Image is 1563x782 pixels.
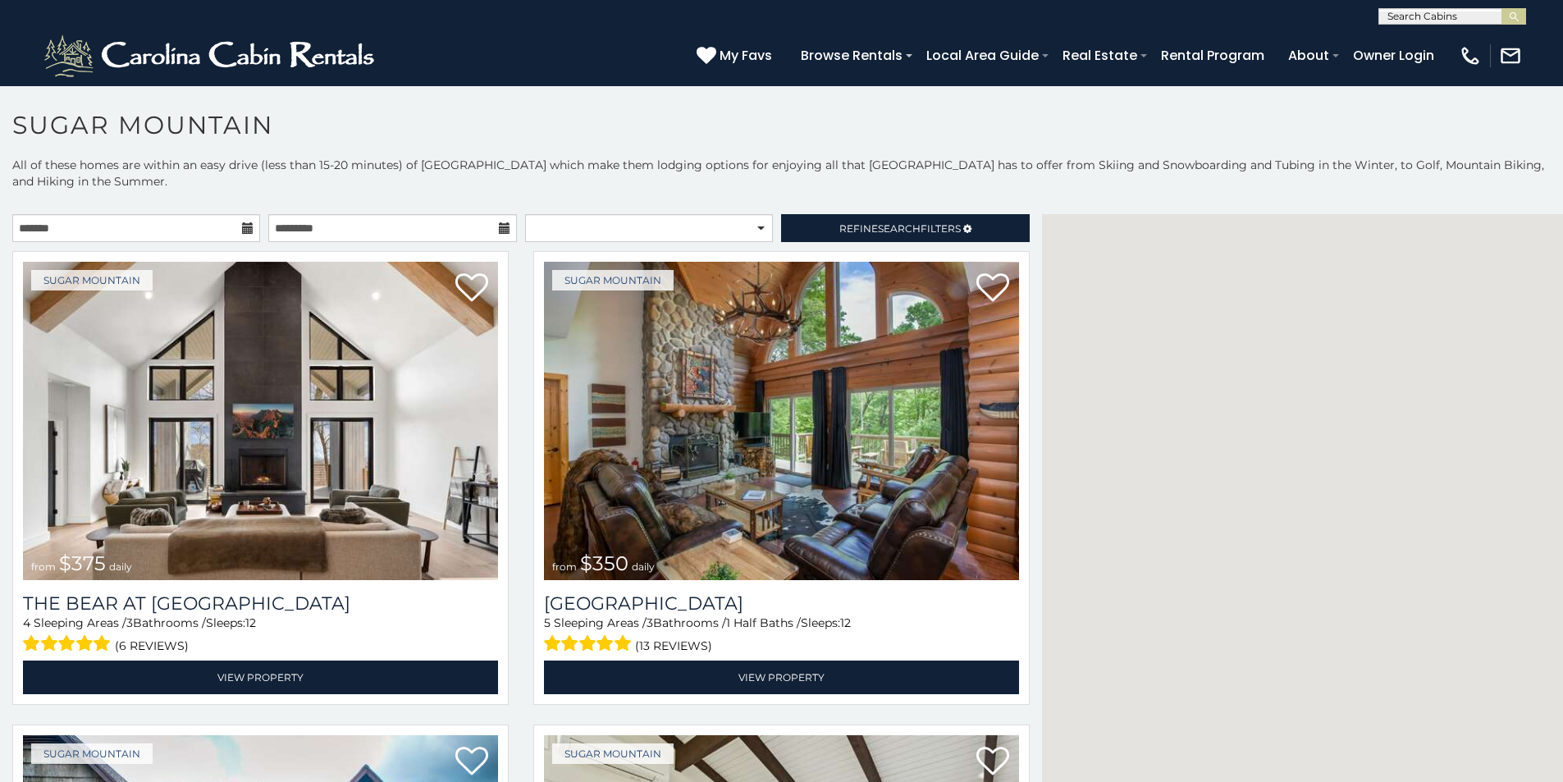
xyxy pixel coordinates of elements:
span: Search [878,222,921,235]
a: Rental Program [1153,41,1273,70]
a: Add to favorites [455,272,488,306]
div: Sleeping Areas / Bathrooms / Sleeps: [23,615,498,656]
img: Grouse Moor Lodge [544,262,1019,580]
span: 4 [23,615,30,630]
span: 3 [647,615,653,630]
span: daily [109,560,132,573]
a: Add to favorites [976,272,1009,306]
a: About [1280,41,1337,70]
a: Grouse Moor Lodge from $350 daily [544,262,1019,580]
h3: The Bear At Sugar Mountain [23,592,498,615]
a: My Favs [697,45,776,66]
a: Add to favorites [976,745,1009,780]
span: from [31,560,56,573]
img: mail-regular-white.png [1499,44,1522,67]
span: 12 [245,615,256,630]
a: Browse Rentals [793,41,911,70]
a: [GEOGRAPHIC_DATA] [544,592,1019,615]
span: (6 reviews) [115,635,189,656]
a: Sugar Mountain [31,743,153,764]
span: Refine Filters [839,222,961,235]
span: 5 [544,615,551,630]
a: Local Area Guide [918,41,1047,70]
div: Sleeping Areas / Bathrooms / Sleeps: [544,615,1019,656]
span: 12 [840,615,851,630]
a: RefineSearchFilters [781,214,1029,242]
span: 3 [126,615,133,630]
a: Real Estate [1054,41,1145,70]
span: 1 Half Baths / [726,615,801,630]
img: phone-regular-white.png [1459,44,1482,67]
span: from [552,560,577,573]
a: Sugar Mountain [552,743,674,764]
h3: Grouse Moor Lodge [544,592,1019,615]
span: My Favs [720,45,772,66]
img: White-1-2.png [41,31,382,80]
a: View Property [23,661,498,694]
span: daily [632,560,655,573]
a: The Bear At Sugar Mountain from $375 daily [23,262,498,580]
span: (13 reviews) [635,635,712,656]
a: The Bear At [GEOGRAPHIC_DATA] [23,592,498,615]
a: View Property [544,661,1019,694]
a: Sugar Mountain [552,270,674,290]
span: $375 [59,551,106,575]
a: Sugar Mountain [31,270,153,290]
a: Owner Login [1345,41,1442,70]
span: $350 [580,551,628,575]
a: Add to favorites [455,745,488,780]
img: The Bear At Sugar Mountain [23,262,498,580]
